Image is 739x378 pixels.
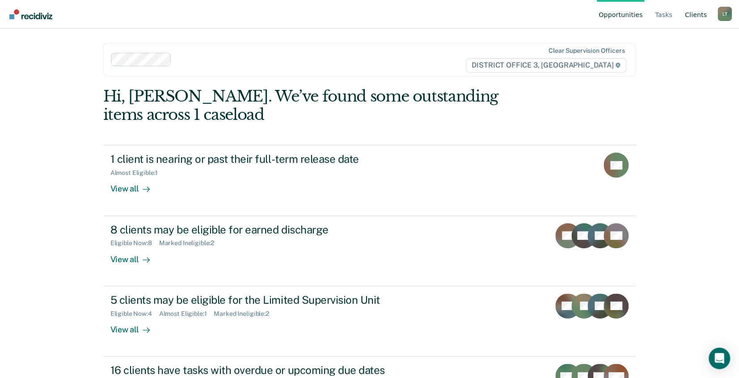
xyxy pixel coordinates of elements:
div: Hi, [PERSON_NAME]. We’ve found some outstanding items across 1 caseload [103,87,529,124]
div: 16 clients have tasks with overdue or upcoming due dates [110,364,424,377]
div: View all [110,177,160,194]
a: 1 client is nearing or past their full-term release dateAlmost Eligible:1View all [103,145,636,216]
div: Marked Ineligible : 2 [159,239,221,247]
div: Eligible Now : 8 [110,239,159,247]
div: L T [718,7,732,21]
div: Marked Ineligible : 2 [214,310,276,318]
div: Eligible Now : 4 [110,310,159,318]
div: Almost Eligible : 1 [159,310,214,318]
div: Almost Eligible : 1 [110,169,165,177]
div: Open Intercom Messenger [709,348,730,369]
div: Clear supervision officers [549,47,625,55]
div: 1 client is nearing or past their full-term release date [110,153,424,166]
img: Recidiviz [9,9,52,19]
div: 5 clients may be eligible for the Limited Supervision Unit [110,293,424,306]
a: 5 clients may be eligible for the Limited Supervision UnitEligible Now:4Almost Eligible:1Marked I... [103,286,636,357]
span: DISTRICT OFFICE 3, [GEOGRAPHIC_DATA] [466,58,626,72]
div: View all [110,317,160,335]
a: 8 clients may be eligible for earned dischargeEligible Now:8Marked Ineligible:2View all [103,216,636,286]
button: Profile dropdown button [718,7,732,21]
div: 8 clients may be eligible for earned discharge [110,223,424,236]
div: View all [110,247,160,264]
